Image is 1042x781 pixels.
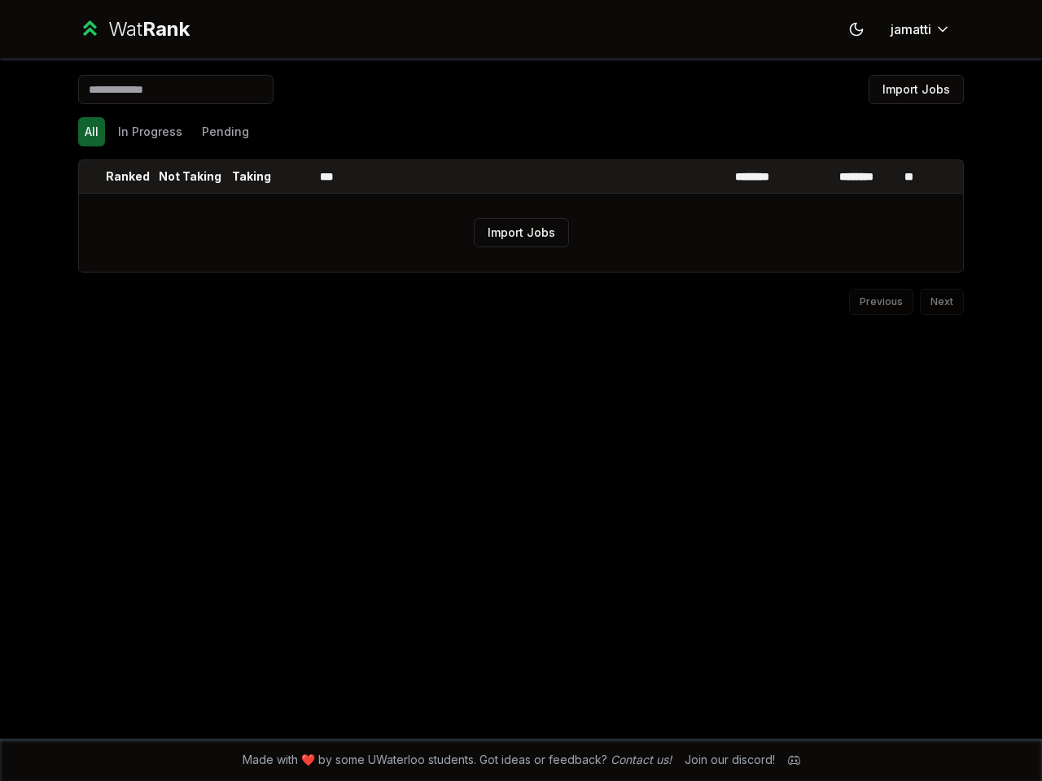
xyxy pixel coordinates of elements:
div: Wat [108,16,190,42]
a: WatRank [78,16,190,42]
button: jamatti [878,15,964,44]
button: Import Jobs [869,75,964,104]
button: Pending [195,117,256,146]
p: Not Taking [159,168,221,185]
button: Import Jobs [474,218,569,247]
p: Ranked [106,168,150,185]
a: Contact us! [611,753,672,766]
button: All [78,117,105,146]
span: Made with ❤️ by some UWaterloo students. Got ideas or feedback? [243,752,672,768]
span: Rank [142,17,190,41]
span: jamatti [891,20,931,39]
div: Join our discord! [685,752,775,768]
p: Taking [232,168,271,185]
button: In Progress [112,117,189,146]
